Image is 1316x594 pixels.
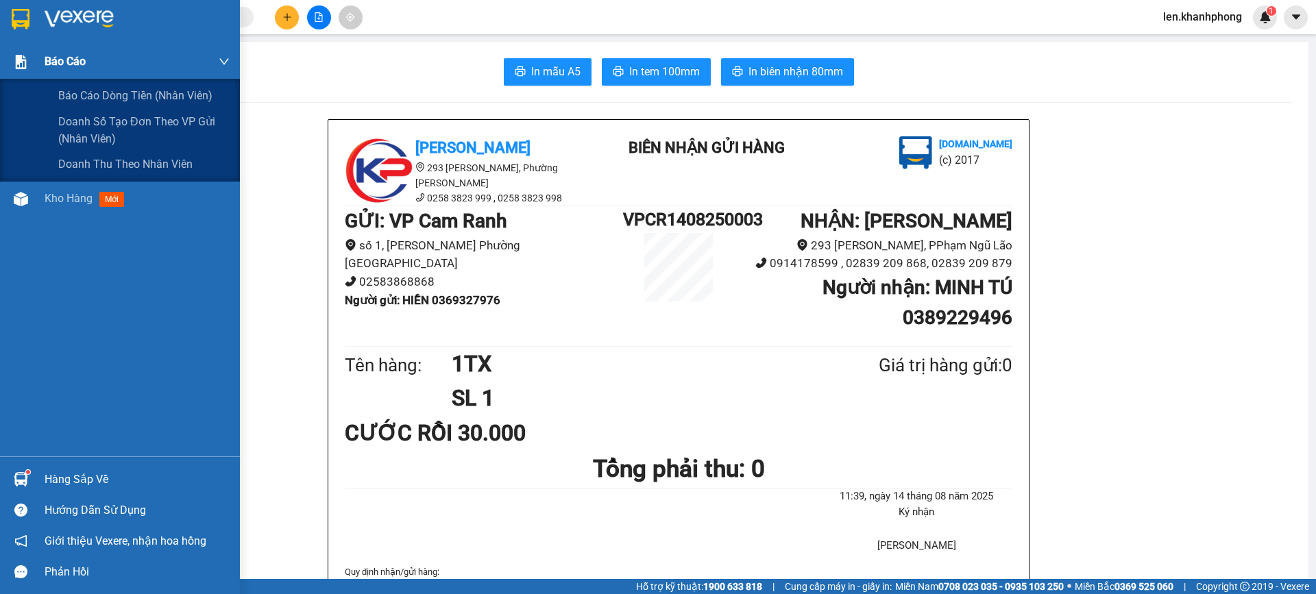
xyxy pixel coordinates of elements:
li: [PERSON_NAME] [7,7,199,33]
li: 0258 3823 999 , 0258 3823 998 [345,190,592,206]
strong: 0708 023 035 - 0935 103 250 [938,581,1064,592]
span: environment [415,162,425,172]
span: mới [99,192,124,207]
b: NHẬN : [PERSON_NAME] [801,210,1012,232]
span: In biên nhận 80mm [748,63,843,80]
sup: 1 [1267,6,1276,16]
img: solution-icon [14,55,28,69]
span: In mẫu A5 [531,63,581,80]
span: copyright [1240,582,1250,591]
li: (c) 2017 [939,151,1012,169]
b: GỬI : VP Cam Ranh [345,210,507,232]
span: environment [95,76,104,86]
span: environment [7,91,16,101]
img: icon-new-feature [1259,11,1271,23]
h1: VPCR1408250003 [623,206,734,233]
span: question-circle [14,504,27,517]
button: caret-down [1284,5,1308,29]
button: file-add [307,5,331,29]
h1: 1TX [452,347,812,381]
span: message [14,565,27,578]
span: Miền Bắc [1075,579,1173,594]
div: Hàng sắp về [45,469,230,490]
span: Hỗ trợ kỹ thuật: [636,579,762,594]
li: [PERSON_NAME] [821,538,1012,554]
span: In tem 100mm [629,63,700,80]
li: Ký nhận [821,504,1012,521]
h1: SL 1 [452,381,812,415]
span: printer [515,66,526,79]
span: len.khanhphong [1152,8,1253,25]
span: Doanh thu theo nhân viên [58,156,193,173]
span: Miền Nam [895,579,1064,594]
img: logo.jpg [345,136,413,205]
sup: 1 [26,470,30,474]
span: down [219,56,230,67]
span: | [1184,579,1186,594]
span: environment [796,239,808,251]
span: printer [613,66,624,79]
b: [DOMAIN_NAME] [939,138,1012,149]
span: notification [14,534,27,547]
span: phone [345,275,356,287]
span: caret-down [1290,11,1302,23]
span: ⚪️ [1067,584,1071,589]
span: phone [415,193,425,202]
button: plus [275,5,299,29]
span: Báo cáo dòng tiền (nhân viên) [58,87,212,104]
span: environment [345,239,356,251]
b: Người gửi : HIỀN 0369327976 [345,293,500,307]
span: Báo cáo [45,53,86,70]
strong: 0369 525 060 [1114,581,1173,592]
li: số 1, [PERSON_NAME] Phường [GEOGRAPHIC_DATA] [345,236,623,273]
div: Phản hồi [45,562,230,582]
b: 293 [PERSON_NAME], PPhạm Ngũ Lão [95,75,170,116]
span: plus [282,12,292,22]
span: file-add [314,12,324,22]
span: | [772,579,775,594]
button: printerIn biên nhận 80mm [721,58,854,86]
div: CƯỚC RỒI 30.000 [345,416,565,450]
span: Giới thiệu Vexere, nhận hoa hồng [45,532,206,549]
div: Hướng dẫn sử dụng [45,500,230,521]
img: logo.jpg [899,136,932,169]
button: printerIn tem 100mm [602,58,711,86]
img: logo.jpg [7,7,55,55]
li: VP VP [PERSON_NAME] [7,58,95,88]
span: aim [345,12,355,22]
img: warehouse-icon [14,192,28,206]
li: 293 [PERSON_NAME], PPhạm Ngũ Lão [734,236,1012,255]
span: phone [755,257,767,269]
span: Doanh số tạo đơn theo VP gửi (nhân viên) [58,113,230,147]
b: BIÊN NHẬN GỬI HÀNG [629,139,785,156]
li: 11:39, ngày 14 tháng 08 năm 2025 [821,488,1012,505]
img: logo-vxr [12,9,29,29]
button: aim [339,5,363,29]
span: Kho hàng [45,192,93,205]
h1: Tổng phải thu: 0 [345,450,1012,488]
span: Cung cấp máy in - giấy in: [785,579,892,594]
div: Giá trị hàng gửi: 0 [812,351,1012,380]
span: 1 [1269,6,1274,16]
div: Tên hàng: [345,351,452,380]
span: printer [732,66,743,79]
li: VP [PERSON_NAME] [95,58,182,73]
li: 0914178599 , 02839 209 868, 02839 209 879 [734,254,1012,273]
button: printerIn mẫu A5 [504,58,592,86]
strong: 1900 633 818 [703,581,762,592]
img: warehouse-icon [14,472,28,486]
li: 02583868868 [345,273,623,291]
b: [PERSON_NAME] [415,139,531,156]
li: 293 [PERSON_NAME], Phường [PERSON_NAME] [345,160,592,190]
b: Người nhận : MINH TÚ 0389229496 [822,276,1012,329]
